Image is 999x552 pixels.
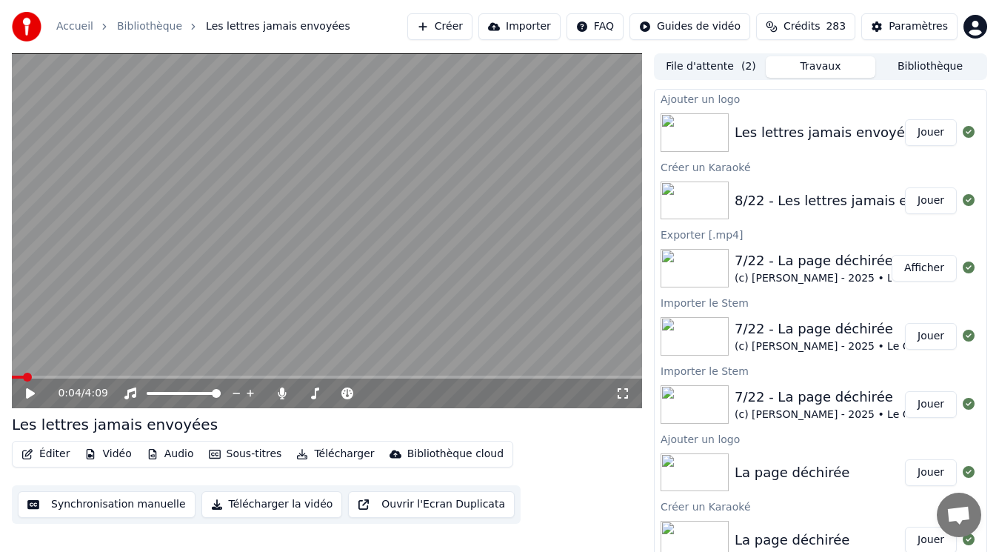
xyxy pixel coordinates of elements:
button: FAQ [567,13,624,40]
div: Les lettres jamais envoyées [12,414,218,435]
div: Créer un Karaoké [655,497,986,515]
button: Télécharger la vidéo [201,491,343,518]
button: Sous-titres [203,444,288,465]
div: Importer le Stem [655,293,986,311]
div: Bibliothèque cloud [407,447,504,462]
div: Paramètres [889,19,948,34]
button: Synchronisation manuelle [18,491,196,518]
button: Éditer [16,444,76,465]
span: 283 [826,19,846,34]
button: Crédits283 [756,13,855,40]
button: Guides de vidéo [629,13,750,40]
button: Créer [407,13,472,40]
img: youka [12,12,41,41]
button: Audio [141,444,200,465]
button: Vidéo [78,444,137,465]
span: ( 2 ) [741,59,756,74]
button: Télécharger [290,444,380,465]
span: Crédits [784,19,820,34]
span: 0:04 [58,386,81,401]
a: Ouvrir le chat [937,493,981,537]
div: Exporter [.mp4] [655,225,986,243]
div: Créer un Karaoké [655,158,986,176]
span: Les lettres jamais envoyées [206,19,350,34]
a: Bibliothèque [117,19,182,34]
button: Paramètres [861,13,958,40]
button: Afficher [892,255,957,282]
div: Les lettres jamais envoyées [735,122,920,143]
button: File d'attente [656,56,766,78]
div: / [58,386,93,401]
button: Jouer [905,391,957,418]
div: Ajouter un logo [655,430,986,448]
button: Jouer [905,187,957,214]
a: Accueil [56,19,93,34]
div: Importer le Stem [655,362,986,379]
button: Jouer [905,459,957,486]
span: 4:09 [85,386,108,401]
button: Jouer [905,323,957,350]
button: Jouer [905,119,957,146]
div: La page déchirée [735,462,849,483]
button: Travaux [766,56,875,78]
button: Importer [478,13,561,40]
div: Ajouter un logo [655,90,986,107]
button: Ouvrir l'Ecran Duplicata [348,491,515,518]
button: Bibliothèque [875,56,985,78]
nav: breadcrumb [56,19,350,34]
div: La page déchirée [735,530,849,551]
